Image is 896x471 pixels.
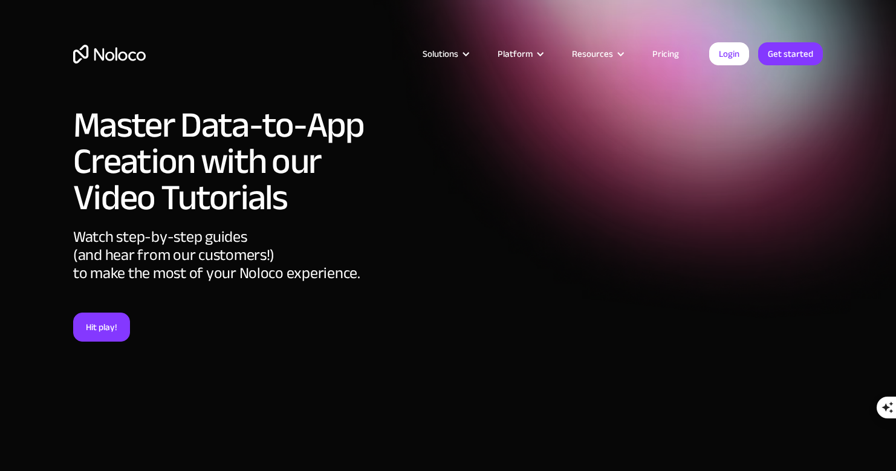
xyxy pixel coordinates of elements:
[572,46,613,62] div: Resources
[482,46,557,62] div: Platform
[498,46,533,62] div: Platform
[709,42,749,65] a: Login
[557,46,637,62] div: Resources
[423,46,458,62] div: Solutions
[758,42,823,65] a: Get started
[391,103,823,346] iframe: Introduction to Noloco ┃No Code App Builder┃Create Custom Business Tools Without Code┃
[637,46,694,62] a: Pricing
[73,228,378,313] div: Watch step-by-step guides (and hear from our customers!) to make the most of your Noloco experience.
[73,45,146,63] a: home
[407,46,482,62] div: Solutions
[73,107,378,216] h1: Master Data-to-App Creation with our Video Tutorials
[73,313,130,342] a: Hit play!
